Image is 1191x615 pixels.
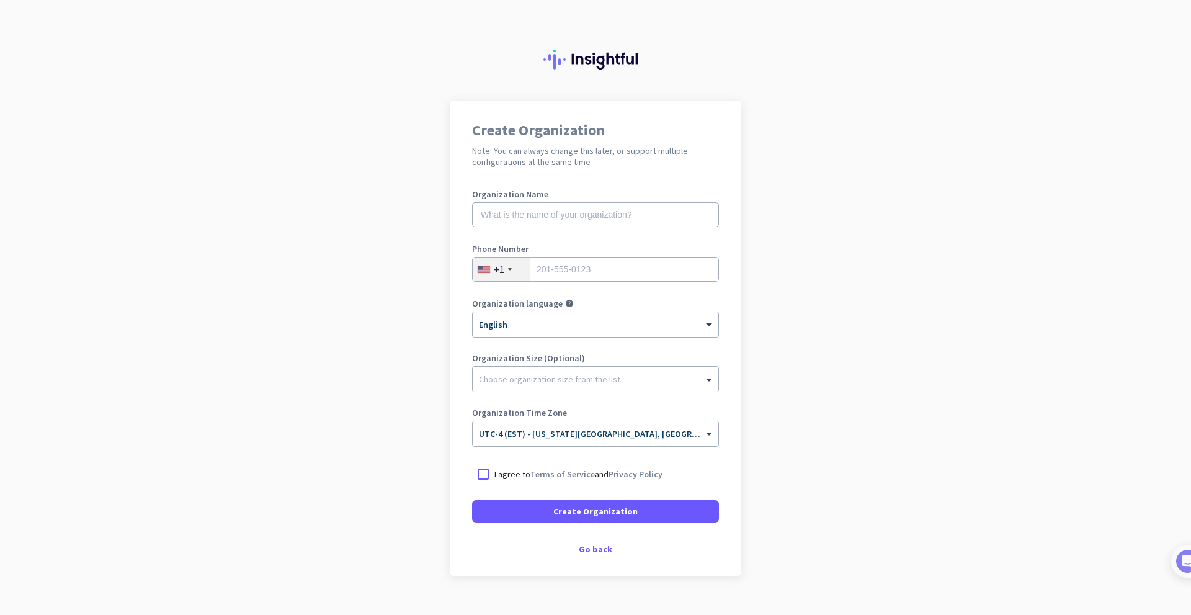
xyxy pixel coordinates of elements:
p: I agree to and [494,468,662,480]
label: Organization Size (Optional) [472,354,719,362]
h2: Note: You can always change this later, or support multiple configurations at the same time [472,145,719,168]
a: Terms of Service [530,469,595,480]
div: +1 [494,263,504,276]
a: Privacy Policy [609,469,662,480]
label: Organization Name [472,190,719,199]
img: Insightful [543,50,648,70]
div: Go back [472,545,719,554]
span: Create Organization [553,505,638,518]
i: help [565,299,574,308]
h1: Create Organization [472,123,719,138]
button: Create Organization [472,500,719,523]
input: What is the name of your organization? [472,202,719,227]
label: Organization language [472,299,563,308]
input: 201-555-0123 [472,257,719,282]
label: Organization Time Zone [472,408,719,417]
label: Phone Number [472,245,719,253]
